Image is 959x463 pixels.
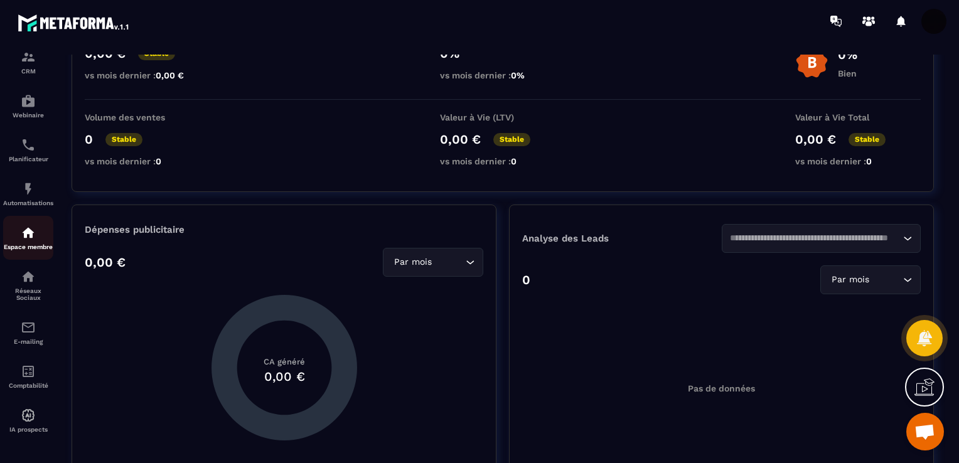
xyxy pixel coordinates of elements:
div: Search for option [722,224,921,253]
p: Valeur à Vie Total [795,112,921,122]
p: Espace membre [3,243,53,250]
p: Automatisations [3,200,53,206]
img: accountant [21,364,36,379]
p: Pas de données [688,383,755,393]
input: Search for option [872,273,900,287]
p: Analyse des Leads [522,233,722,244]
a: formationformationCRM [3,40,53,84]
img: logo [18,11,131,34]
input: Search for option [434,255,463,269]
img: automations [21,181,36,196]
p: vs mois dernier : [85,70,210,80]
a: schedulerschedulerPlanificateur [3,128,53,172]
p: vs mois dernier : [440,156,565,166]
a: automationsautomationsWebinaire [3,84,53,128]
span: 0 [866,156,872,166]
a: accountantaccountantComptabilité [3,354,53,398]
div: Search for option [820,265,921,294]
p: Réseaux Sociaux [3,287,53,301]
p: Stable [105,133,142,146]
p: 0 [522,272,530,287]
img: formation [21,50,36,65]
span: 0,00 € [156,70,184,80]
input: Search for option [730,231,901,245]
p: 0% [838,47,857,62]
img: automations [21,408,36,423]
img: email [21,320,36,335]
p: E-mailing [3,338,53,345]
p: Stable [493,133,530,146]
img: automations [21,225,36,240]
p: Bien [838,68,857,78]
span: 0 [511,156,517,166]
p: Volume des ventes [85,112,210,122]
p: CRM [3,68,53,75]
div: Search for option [383,248,483,277]
p: 0,00 € [85,255,126,270]
a: automationsautomationsEspace membre [3,216,53,260]
p: 0,00 € [440,132,481,147]
span: 0 [156,156,161,166]
span: 0% [511,70,525,80]
img: automations [21,93,36,109]
p: vs mois dernier : [440,70,565,80]
img: scheduler [21,137,36,152]
p: vs mois dernier : [85,156,210,166]
div: Ouvrir le chat [906,413,944,450]
p: 0,00 € [795,132,836,147]
span: Par mois [828,273,872,287]
p: 0 [85,132,93,147]
span: Par mois [391,255,434,269]
p: Dépenses publicitaire [85,224,483,235]
img: social-network [21,269,36,284]
a: emailemailE-mailing [3,311,53,354]
p: Valeur à Vie (LTV) [440,112,565,122]
a: social-networksocial-networkRéseaux Sociaux [3,260,53,311]
p: Stable [849,133,886,146]
a: automationsautomationsAutomatisations [3,172,53,216]
p: IA prospects [3,426,53,433]
img: b-badge-o.b3b20ee6.svg [795,46,828,79]
p: Comptabilité [3,382,53,389]
p: Planificateur [3,156,53,162]
p: Webinaire [3,112,53,119]
p: vs mois dernier : [795,156,921,166]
